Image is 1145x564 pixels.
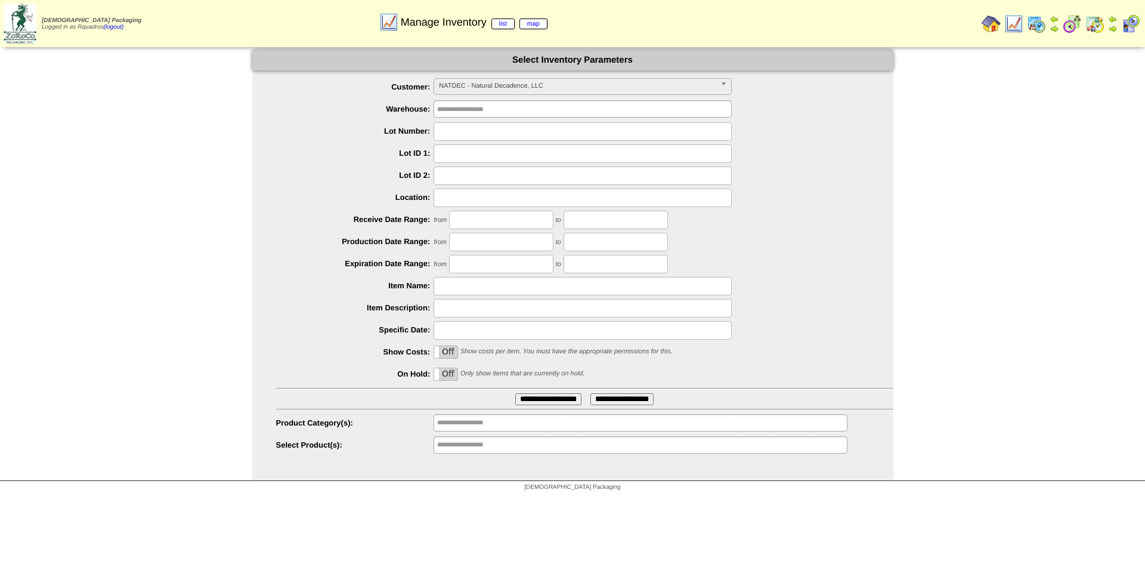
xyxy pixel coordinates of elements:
span: from [434,217,447,224]
span: Logged in as Rquadros [42,17,141,30]
span: [DEMOGRAPHIC_DATA] Packaging [524,484,620,491]
img: arrowleft.gif [1108,14,1118,24]
label: Expiration Date Range: [276,259,434,268]
img: zoroco-logo-small.webp [4,4,36,44]
span: from [434,239,447,246]
label: Customer: [276,82,434,91]
img: arrowleft.gif [1050,14,1059,24]
label: Product Category(s): [276,418,434,427]
span: Only show items that are currently on hold. [460,370,584,377]
a: map [519,19,547,29]
img: line_graph.gif [1004,14,1023,33]
img: calendarprod.gif [1027,14,1046,33]
label: Item Description: [276,303,434,312]
span: from [434,261,447,268]
label: Show Costs: [276,347,434,356]
span: to [556,239,561,246]
label: Lot ID 2: [276,171,434,180]
img: line_graph.gif [379,13,398,32]
label: Off [434,368,457,380]
div: OnOff [434,368,458,381]
span: NATDEC - Natural Decadence, LLC [439,79,716,93]
label: Off [434,346,457,358]
label: Specific Date: [276,325,434,334]
label: Production Date Range: [276,237,434,246]
label: Location: [276,193,434,202]
span: to [556,261,561,268]
label: Receive Date Range: [276,215,434,224]
div: OnOff [434,346,458,359]
label: Select Product(s): [276,440,434,449]
div: Select Inventory Parameters [252,50,893,70]
img: calendarinout.gif [1085,14,1104,33]
img: arrowright.gif [1108,24,1118,33]
img: arrowright.gif [1050,24,1059,33]
span: [DEMOGRAPHIC_DATA] Packaging [42,17,141,24]
label: On Hold: [276,369,434,378]
span: Show costs per item. You must have the appropriate permissions for this. [460,348,673,355]
img: calendarcustomer.gif [1121,14,1140,33]
label: Warehouse: [276,104,434,113]
label: Lot ID 1: [276,149,434,158]
label: Lot Number: [276,127,434,135]
img: home.gif [982,14,1001,33]
img: calendarblend.gif [1063,14,1082,33]
span: Manage Inventory [401,16,547,29]
label: Item Name: [276,281,434,290]
a: list [491,19,515,29]
a: (logout) [103,24,123,30]
span: to [556,217,561,224]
